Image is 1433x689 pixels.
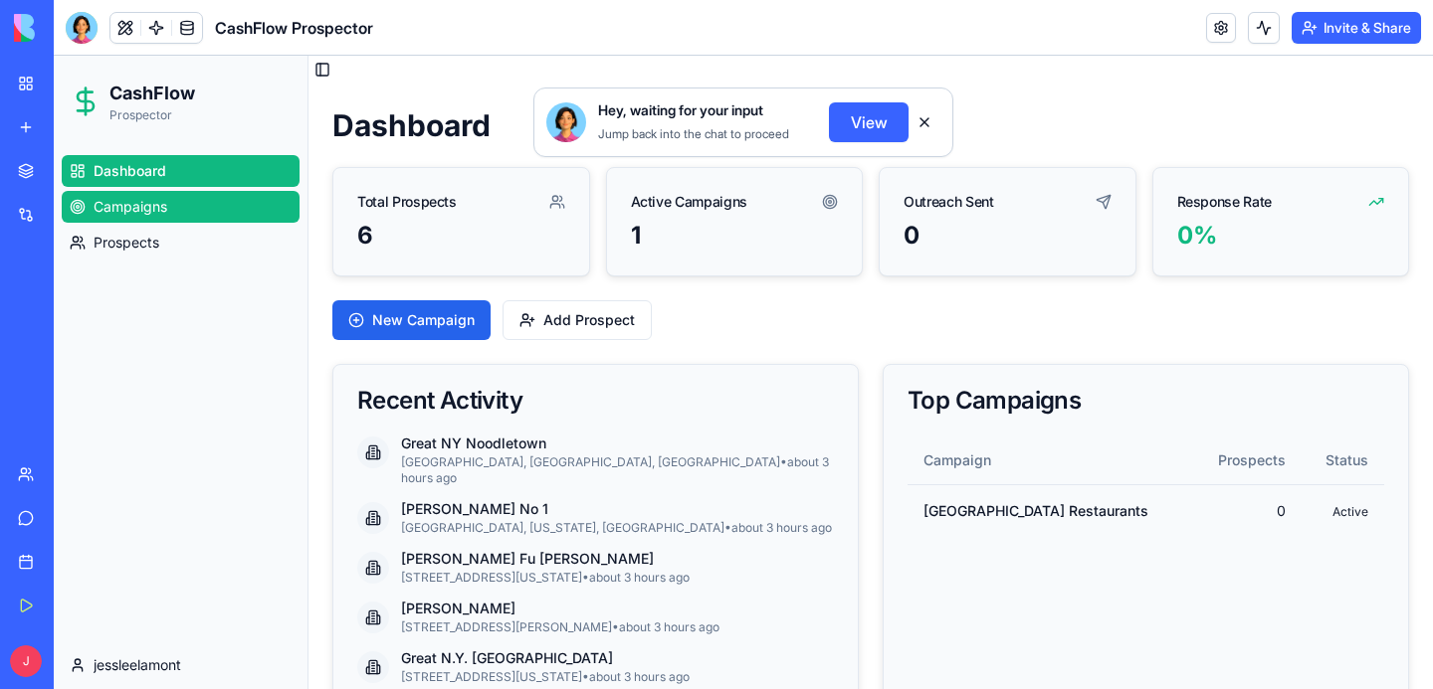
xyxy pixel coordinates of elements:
button: New Campaign [279,245,437,284]
p: Prospector [56,52,141,68]
span: Prospects [40,177,105,197]
h1: CashFlow [56,24,141,52]
p: [PERSON_NAME] [347,546,780,560]
p: Great N.Y. [GEOGRAPHIC_DATA] [347,596,780,609]
a: Campaigns [8,135,246,167]
div: 0 [850,164,1058,196]
img: Ella_00000_wcx2te.png [546,102,586,142]
th: Prospects [1137,381,1248,429]
p: [STREET_ADDRESS][US_STATE] • about 3 hours ago [347,613,780,629]
div: Total Prospects [304,136,403,156]
p: [STREET_ADDRESS][US_STATE] • about 3 hours ago [347,514,780,530]
img: logo [14,14,137,42]
th: Status [1248,381,1331,429]
a: Dashboard [8,99,246,131]
span: J [10,645,42,677]
span: Dashboard [40,105,112,125]
span: Campaigns [40,141,113,161]
button: jessleelamont [8,594,246,625]
div: Top Campaigns [854,333,1331,357]
a: Prospects [8,171,246,203]
span: CashFlow Prospector [215,16,373,40]
div: Outreach Sent [850,136,939,156]
button: Invite & Share [1292,12,1421,44]
button: View [829,102,909,142]
p: [GEOGRAPHIC_DATA], [GEOGRAPHIC_DATA], [GEOGRAPHIC_DATA] • about 3 hours ago [347,399,780,431]
span: Hey, waiting for your input [598,100,763,120]
p: [GEOGRAPHIC_DATA], [US_STATE], [GEOGRAPHIC_DATA] • about 3 hours ago [347,464,780,480]
td: [GEOGRAPHIC_DATA] Restaurants [854,429,1137,481]
div: 0% [1124,164,1331,196]
td: 0 [1137,429,1248,481]
p: [PERSON_NAME] Fu [PERSON_NAME] [347,496,780,510]
div: 6 [304,164,512,196]
span: Jump back into the chat to proceed [598,126,789,141]
span: Active [1279,448,1315,463]
div: Response Rate [1124,136,1218,156]
h1: Dashboard [279,52,437,87]
div: Active Campaigns [577,136,694,156]
p: [STREET_ADDRESS][PERSON_NAME] • about 3 hours ago [347,564,780,580]
span: jessleelamont [40,600,127,619]
div: Recent Activity [304,333,780,357]
button: Add Prospect [449,245,598,284]
p: [PERSON_NAME] No 1 [347,446,780,460]
div: 1 [577,164,785,196]
th: Campaign [854,381,1137,429]
p: Great NY Noodletown [347,381,780,395]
